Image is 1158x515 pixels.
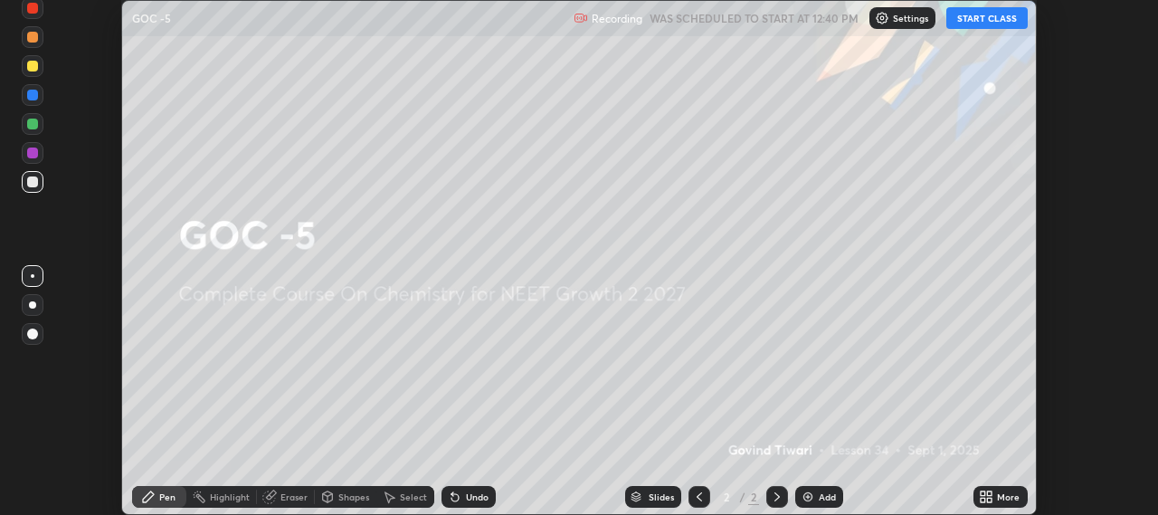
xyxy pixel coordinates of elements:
[338,492,369,501] div: Shapes
[801,490,815,504] img: add-slide-button
[946,7,1028,29] button: START CLASS
[819,492,836,501] div: Add
[574,11,588,25] img: recording.375f2c34.svg
[650,10,859,26] h5: WAS SCHEDULED TO START AT 12:40 PM
[132,11,171,25] p: GOC -5
[592,12,642,25] p: Recording
[748,489,759,505] div: 2
[717,491,736,502] div: 2
[875,11,889,25] img: class-settings-icons
[400,492,427,501] div: Select
[280,492,308,501] div: Eraser
[893,14,928,23] p: Settings
[997,492,1020,501] div: More
[210,492,250,501] div: Highlight
[739,491,745,502] div: /
[159,492,176,501] div: Pen
[466,492,489,501] div: Undo
[649,492,674,501] div: Slides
